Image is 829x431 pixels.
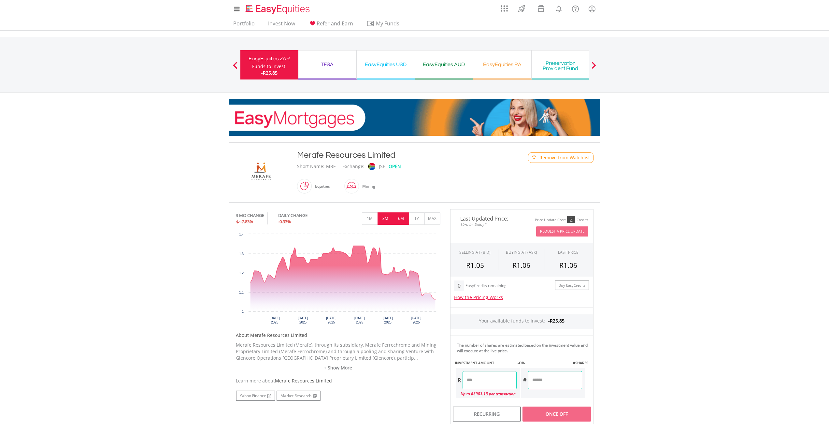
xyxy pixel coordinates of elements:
label: INVESTMENT AMOUNT [455,360,494,366]
button: MAX [424,212,440,225]
text: [DATE] 2025 [411,316,421,324]
label: -OR- [518,360,525,366]
div: MRF [326,161,336,172]
button: Request A Price Update [536,226,588,237]
a: Market Research [277,391,321,401]
img: thrive-v2.svg [516,3,527,14]
text: 1.1 [239,291,244,294]
text: 1 [242,310,244,313]
a: Home page [243,2,312,15]
button: 1M [362,212,378,225]
div: Mining [359,179,375,194]
div: EasyEquities USD [361,60,411,69]
div: EasyEquities AUD [419,60,469,69]
div: # [521,371,528,389]
button: Previous [229,65,242,71]
svg: Interactive chart [236,231,440,329]
text: 1.4 [239,233,244,237]
img: EasyMortage Promotion Banner [229,99,600,136]
div: DAILY CHANGE [278,212,329,219]
div: 3 MO CHANGE [236,212,264,219]
a: How the Pricing Works [454,294,503,300]
div: Preservation Provident Fund [536,61,586,71]
span: R1.06 [559,261,577,270]
text: [DATE] 2025 [354,316,365,324]
div: Your available funds to invest: [450,314,593,329]
div: EasyCredits remaining [465,283,507,289]
div: The number of shares are estimated based on the investment value and will execute at the live price. [457,342,591,353]
img: EasyEquities_Logo.png [244,4,312,15]
div: OPEN [389,161,401,172]
div: 0 [454,280,464,291]
div: Short Name: [297,161,324,172]
label: #SHARES [573,360,588,366]
img: grid-menu-icon.svg [501,5,508,12]
a: My Profile [584,2,600,16]
div: EasyEquities RA [477,60,527,69]
span: -R25.85 [548,318,565,324]
a: Invest Now [265,20,298,30]
span: Refer and Earn [317,20,353,27]
span: My Funds [366,19,409,28]
span: - Remove from Watchlist [536,154,590,161]
button: 3M [378,212,393,225]
div: SELLING AT (BID) [459,250,491,255]
div: Merafe Resources Limited [297,149,502,161]
a: Notifications [550,2,567,15]
span: -7.83% [240,219,253,224]
a: Vouchers [531,2,550,14]
text: [DATE] 2025 [269,316,280,324]
p: Merafe Resources Limited (Merafe), through its subsidiary, Merafe Ferrochrome and Mining Propriet... [236,342,440,361]
div: 2 [567,216,575,223]
a: Yahoo Finance [236,391,275,401]
a: Portfolio [231,20,257,30]
a: + Show More [236,365,440,371]
a: FAQ's and Support [567,2,584,15]
button: 6M [393,212,409,225]
text: [DATE] 2025 [382,316,393,324]
div: Up to R3903.13 per transaction [456,389,517,398]
button: 1Y [409,212,425,225]
img: EQU.ZA.MRF.png [237,156,286,187]
div: EasyEquities ZAR [244,54,294,63]
text: [DATE] 2025 [298,316,308,324]
img: Watchlist [532,155,536,160]
button: Watchlist - Remove from Watchlist [528,152,593,163]
a: AppsGrid [496,2,512,12]
span: -R25.85 [261,70,278,76]
span: 15-min. Delay* [455,221,517,227]
img: jse.png [368,163,375,170]
div: Learn more about [236,378,440,384]
text: [DATE] 2025 [326,316,336,324]
a: Refer and Earn [306,20,356,30]
span: Last Updated Price: [455,216,517,221]
span: Merafe Resources Limited [275,378,332,384]
div: LAST PRICE [558,250,579,255]
span: BUYING AT (ASK) [506,250,537,255]
div: JSE [379,161,385,172]
div: Funds to invest: [252,63,287,70]
h5: About Merafe Resources Limited [236,332,440,338]
span: R1.05 [466,261,484,270]
div: Chart. Highcharts interactive chart. [236,231,440,329]
a: Buy EasyCredits [555,280,589,291]
span: R1.06 [512,261,530,270]
div: TFSA [302,60,352,69]
div: Credits [577,218,588,223]
text: 1.3 [239,252,244,256]
div: Exchange: [342,161,364,172]
div: Recurring [453,407,521,422]
div: Equities [312,179,330,194]
div: Once Off [522,407,591,422]
button: Next [587,65,600,71]
div: R [456,371,463,389]
img: vouchers-v2.svg [536,3,546,14]
div: Price Update Cost: [535,218,566,223]
text: 1.2 [239,271,244,275]
span: -0.93% [278,219,291,224]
